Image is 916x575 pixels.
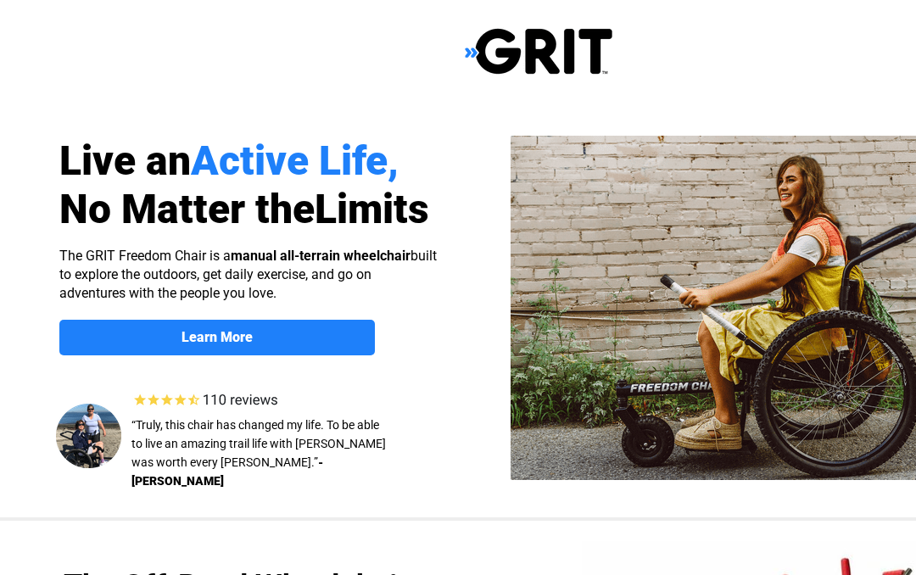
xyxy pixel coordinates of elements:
[315,185,429,233] span: Limits
[59,185,315,233] span: No Matter the
[131,418,386,469] span: “Truly, this chair has changed my life. To be able to live an amazing trail life with [PERSON_NAM...
[191,137,399,185] span: Active Life,
[59,320,375,355] a: Learn More
[59,248,437,301] span: The GRIT Freedom Chair is a built to explore the outdoors, get daily exercise, and go on adventur...
[182,329,253,345] strong: Learn More
[59,137,191,185] span: Live an
[231,248,411,264] strong: manual all-terrain wheelchair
